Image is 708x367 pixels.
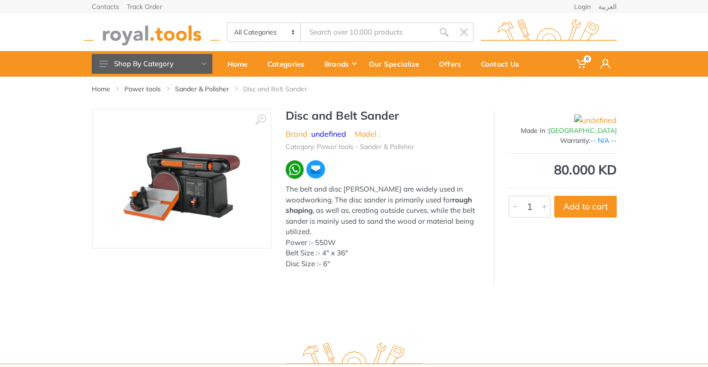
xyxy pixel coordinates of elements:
div: Home [221,54,261,74]
div: Our Specialize [362,54,432,74]
li: Category: Power tools - Sander & Polisher [286,142,414,152]
img: royal.tools Logo [84,19,220,45]
h1: Disc and Belt Sander [286,109,480,122]
img: ma.webp [306,159,326,180]
a: undefined [311,129,346,139]
a: العربية [598,3,617,10]
img: royal.tools Logo [481,19,617,45]
li: Brand : [286,128,346,140]
a: Power tools [124,84,161,94]
div: 80.000 KD [509,163,617,176]
a: 0 [570,51,594,77]
img: undefined [574,114,617,126]
span: 0 [584,55,591,62]
div: The belt and disc [PERSON_NAME] are widely used in woodworking. The disc sander is primarily used... [286,184,480,269]
div: Categories [261,54,318,74]
a: Contacts [92,3,119,10]
a: Track Order [127,3,162,10]
a: Login [574,3,591,10]
a: Home [92,84,110,94]
a: Categories [261,51,318,77]
div: Made In : [509,126,617,136]
div: Contact Us [474,54,533,74]
img: wa.webp [286,160,304,179]
li: Model : [355,128,380,140]
input: Site search [301,22,434,42]
a: Our Specialize [362,51,432,77]
a: Home [221,51,261,77]
select: Category [227,23,302,41]
div: Brands [318,54,362,74]
span: [GEOGRAPHIC_DATA] [549,126,617,135]
a: Contact Us [474,51,533,77]
li: Disc and Belt Sander [243,84,321,94]
button: Shop By Category [92,54,212,74]
div: Warranty: [509,136,617,146]
a: Offers [432,51,474,77]
span: -- N/A -- [590,136,617,145]
div: Offers [432,54,474,74]
button: Add to cart [554,196,617,218]
img: Royal Tools - Disc and Belt Sander [122,119,241,238]
nav: breadcrumb [92,84,617,94]
a: Sander & Polisher [175,84,229,94]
